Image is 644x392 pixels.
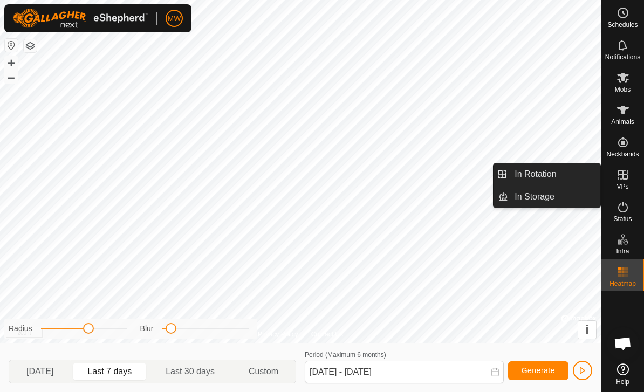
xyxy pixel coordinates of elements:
[258,329,298,339] a: Privacy Policy
[311,329,343,339] a: Contact Us
[305,351,386,359] label: Period (Maximum 6 months)
[616,248,629,255] span: Infra
[494,186,600,208] li: In Storage
[24,39,37,52] button: Map Layers
[609,280,636,287] span: Heatmap
[249,365,278,378] span: Custom
[606,151,639,157] span: Neckbands
[5,57,18,70] button: +
[611,119,634,125] span: Animals
[5,39,18,52] button: Reset Map
[613,216,632,222] span: Status
[515,190,554,203] span: In Storage
[605,54,640,60] span: Notifications
[494,163,600,185] li: In Rotation
[508,186,600,208] a: In Storage
[515,168,556,181] span: In Rotation
[607,22,638,28] span: Schedules
[13,9,148,28] img: Gallagher Logo
[508,361,568,380] button: Generate
[87,365,132,378] span: Last 7 days
[5,71,18,84] button: –
[607,327,639,360] div: Open chat
[585,322,589,337] span: i
[615,86,631,93] span: Mobs
[616,183,628,190] span: VPs
[9,323,32,334] label: Radius
[601,359,644,389] a: Help
[616,379,629,385] span: Help
[508,163,600,185] a: In Rotation
[26,365,53,378] span: [DATE]
[578,321,596,339] button: i
[166,365,215,378] span: Last 30 days
[140,323,154,334] label: Blur
[168,13,181,24] span: MW
[522,366,555,375] span: Generate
